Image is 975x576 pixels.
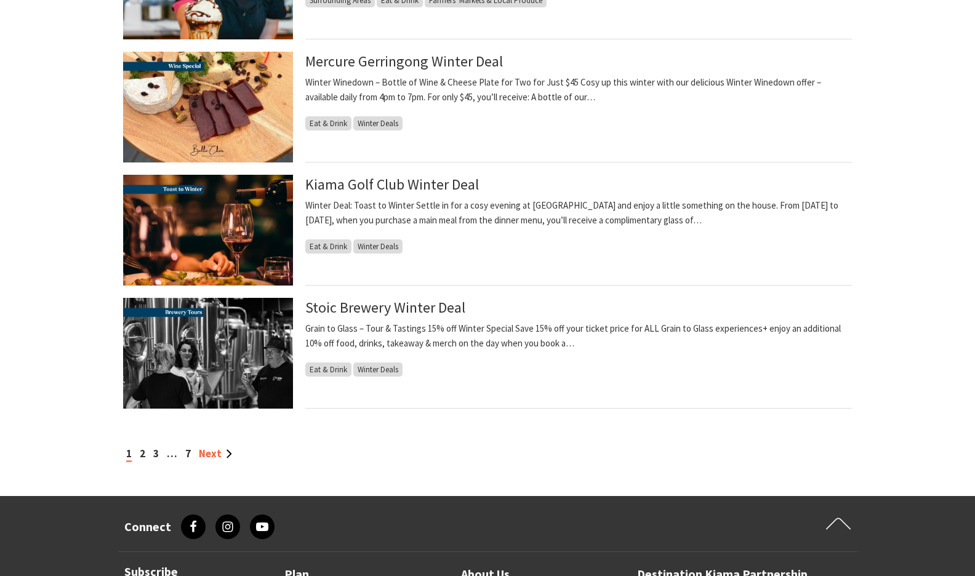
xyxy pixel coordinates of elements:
p: Winter Deal: Toast to Winter Settle in for a cosy evening at [GEOGRAPHIC_DATA] and enjoy a little... [305,198,852,228]
a: 3 [153,447,159,460]
a: 7 [185,447,191,460]
a: Kiama Golf Club Winter Deal [305,175,479,194]
a: Mercure Gerringong Winter Deal [305,52,503,71]
p: Winter Winedown – Bottle of Wine & Cheese Plate for Two for Just $45 Cosy up this winter with our... [305,75,852,105]
h3: Connect [124,519,171,534]
span: Winter Deals [353,239,403,254]
span: Eat & Drink [305,239,351,254]
span: Eat & Drink [305,362,351,377]
p: Grain to Glass – Tour & Tastings 15% off Winter Special Save 15% off your ticket price for ALL Gr... [305,321,852,351]
a: 2 [140,447,145,460]
span: Eat & Drink [305,116,351,130]
a: Next [199,447,232,460]
span: … [167,447,177,460]
a: Stoic Brewery Winter Deal [305,298,465,317]
span: Winter Deals [353,116,403,130]
span: Winter Deals [353,362,403,377]
span: 1 [126,447,132,462]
